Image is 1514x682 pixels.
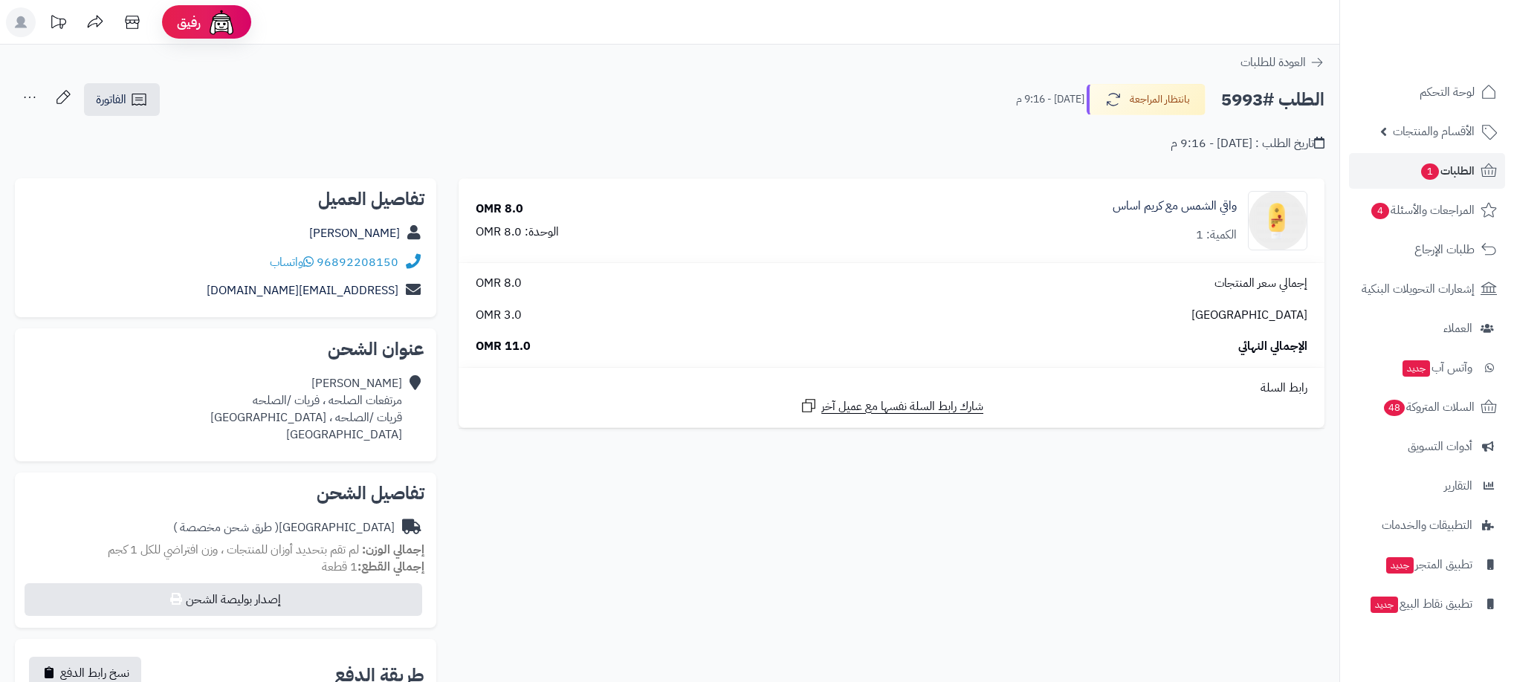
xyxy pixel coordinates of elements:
a: 96892208150 [317,253,398,271]
img: logo-2.png [1413,26,1500,57]
h2: عنوان الشحن [27,340,424,358]
span: [GEOGRAPHIC_DATA] [1191,307,1307,324]
a: [PERSON_NAME] [309,224,400,242]
a: العودة للطلبات [1240,53,1324,71]
span: 3.0 OMR [476,307,522,324]
a: إشعارات التحويلات البنكية [1349,271,1505,307]
a: التطبيقات والخدمات [1349,507,1505,543]
span: وآتس آب [1401,357,1472,378]
span: العودة للطلبات [1240,53,1306,71]
span: إشعارات التحويلات البنكية [1362,279,1475,299]
a: لوحة التحكم [1349,74,1505,110]
div: 8.0 OMR [476,201,523,218]
a: السلات المتروكة48 [1349,389,1505,425]
button: بانتظار المراجعة [1087,84,1206,115]
span: أدوات التسويق [1408,436,1472,457]
a: طلبات الإرجاع [1349,232,1505,267]
span: شارك رابط السلة نفسها مع عميل آخر [821,398,983,415]
a: [EMAIL_ADDRESS][DOMAIN_NAME] [207,282,398,299]
a: تحديثات المنصة [39,7,77,41]
a: واتساب [270,253,314,271]
span: إجمالي سعر المنتجات [1214,275,1307,292]
span: السلات المتروكة [1382,397,1475,418]
span: لوحة التحكم [1420,82,1475,103]
span: المراجعات والأسئلة [1370,200,1475,221]
span: تطبيق نقاط البيع [1369,594,1472,614]
span: الأقسام والمنتجات [1393,121,1475,142]
a: تطبيق نقاط البيعجديد [1349,586,1505,622]
a: التقارير [1349,468,1505,504]
button: إصدار بوليصة الشحن [25,583,422,616]
span: 8.0 OMR [476,275,522,292]
img: ai-face.png [207,7,236,37]
a: الفاتورة [84,83,160,116]
div: تاريخ الطلب : [DATE] - 9:16 م [1171,135,1324,152]
h2: تفاصيل العميل [27,190,424,208]
span: جديد [1403,360,1430,377]
span: طلبات الإرجاع [1414,239,1475,260]
span: ( طرق شحن مخصصة ) [173,519,279,536]
a: المراجعات والأسئلة4 [1349,192,1505,228]
a: واقي الشمس مع كريم اساس [1113,198,1237,215]
span: الإجمالي النهائي [1238,338,1307,355]
h2: تفاصيل الشحن [27,484,424,502]
div: رابط السلة [465,380,1319,397]
span: العملاء [1443,318,1472,339]
span: تطبيق المتجر [1385,554,1472,575]
div: [GEOGRAPHIC_DATA] [173,519,395,536]
span: 1 [1420,163,1440,180]
div: الوحدة: 8.0 OMR [476,224,559,241]
span: 4 [1371,202,1390,219]
span: الطلبات [1420,160,1475,181]
a: أدوات التسويق [1349,429,1505,464]
a: تطبيق المتجرجديد [1349,547,1505,582]
strong: إجمالي الوزن: [362,541,424,559]
span: التقارير [1444,475,1472,496]
a: شارك رابط السلة نفسها مع عميل آخر [800,397,983,415]
a: العملاء [1349,311,1505,346]
span: 11.0 OMR [476,338,531,355]
small: 1 قطعة [322,558,424,576]
small: [DATE] - 9:16 م [1016,92,1084,107]
span: نسخ رابط الدفع [60,664,129,682]
a: وآتس آبجديد [1349,350,1505,386]
span: التطبيقات والخدمات [1382,515,1472,536]
img: 1756583016-sun%20block%20whiting-01-90x90.png [1249,191,1307,250]
strong: إجمالي القطع: [358,558,424,576]
span: لم تقم بتحديد أوزان للمنتجات ، وزن افتراضي للكل 1 كجم [108,541,359,559]
span: جديد [1386,557,1414,574]
div: [PERSON_NAME] مرتفعات الصلحه ، فريات /الصلحه قريات /الصلحه ، [GEOGRAPHIC_DATA] [GEOGRAPHIC_DATA] [210,375,402,443]
h2: الطلب #5993 [1221,85,1324,115]
span: الفاتورة [96,91,126,108]
span: رفيق [177,13,201,31]
a: الطلبات1 [1349,153,1505,189]
span: 48 [1383,399,1405,416]
span: جديد [1371,597,1398,613]
div: الكمية: 1 [1196,227,1237,244]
